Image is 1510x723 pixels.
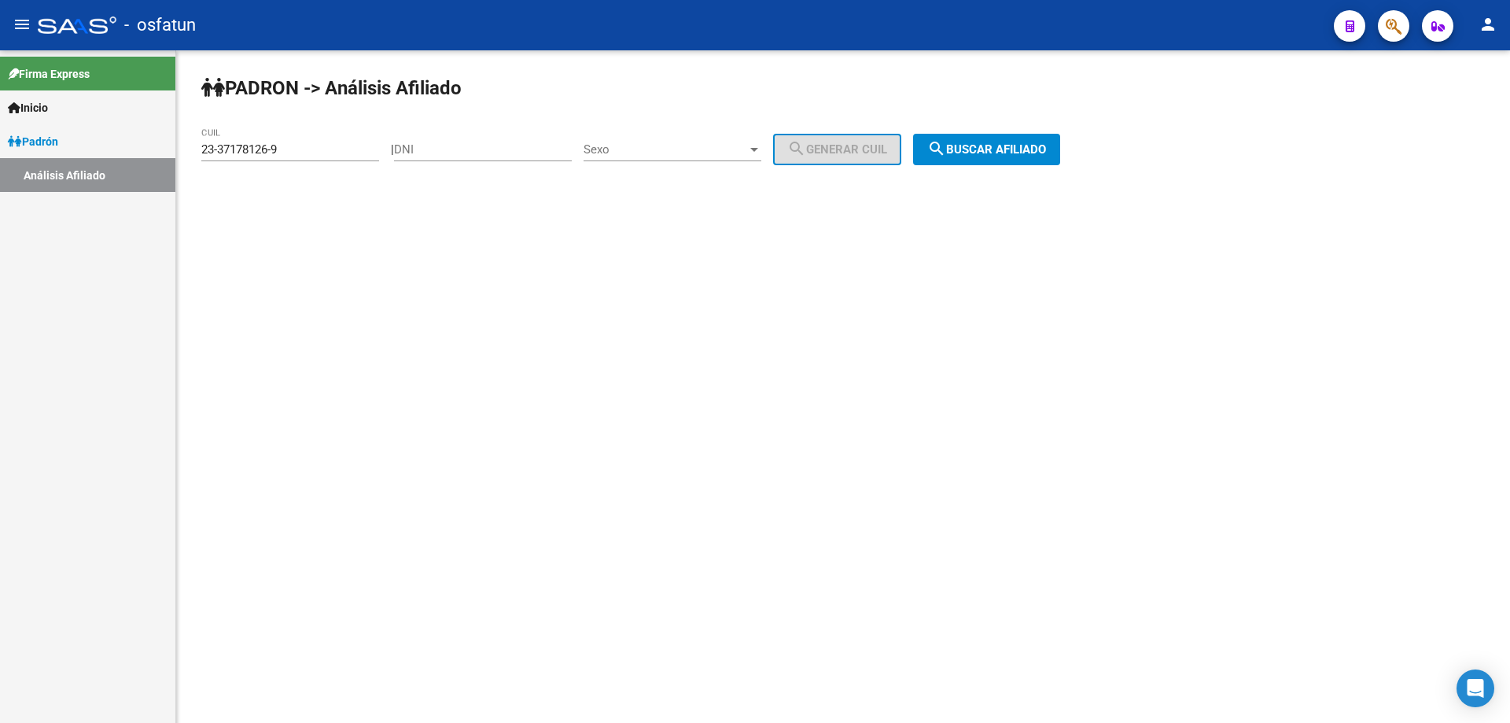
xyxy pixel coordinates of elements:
[913,134,1060,165] button: Buscar afiliado
[1479,15,1497,34] mat-icon: person
[787,139,806,158] mat-icon: search
[391,142,913,157] div: |
[201,77,462,99] strong: PADRON -> Análisis Afiliado
[787,142,887,157] span: Generar CUIL
[927,142,1046,157] span: Buscar afiliado
[773,134,901,165] button: Generar CUIL
[124,8,196,42] span: - osfatun
[8,99,48,116] span: Inicio
[927,139,946,158] mat-icon: search
[13,15,31,34] mat-icon: menu
[584,142,747,157] span: Sexo
[1457,670,1494,707] div: Open Intercom Messenger
[8,65,90,83] span: Firma Express
[8,133,58,150] span: Padrón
